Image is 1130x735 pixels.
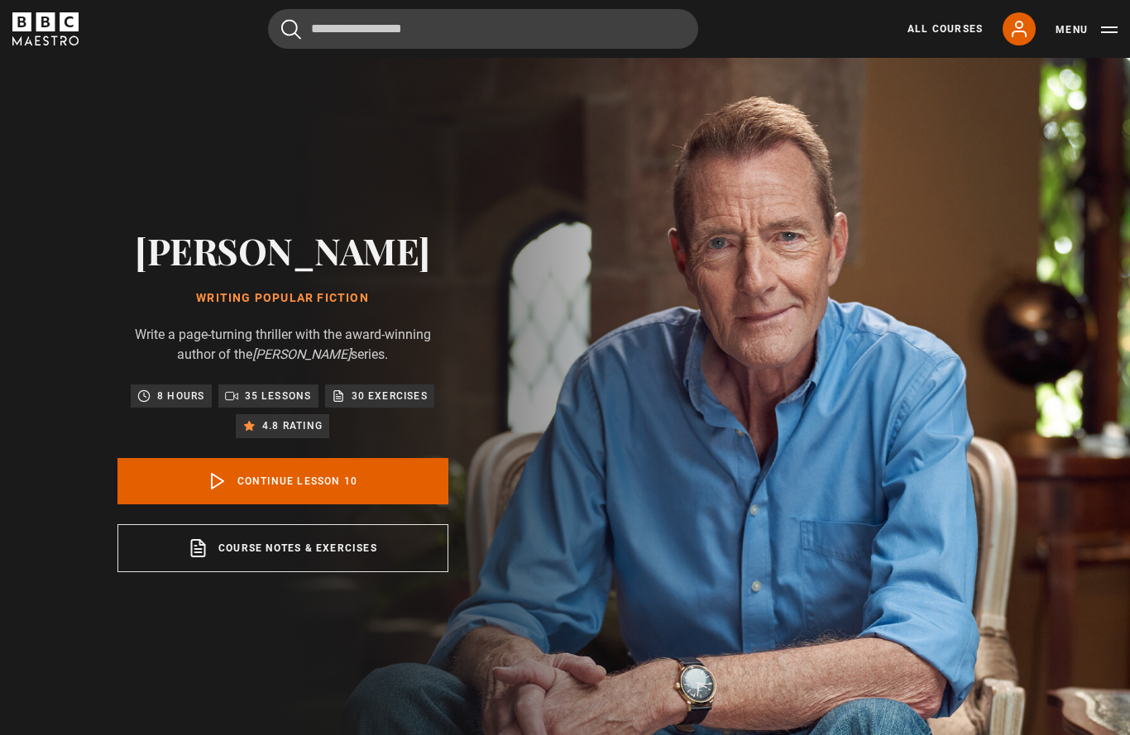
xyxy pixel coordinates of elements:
i: [PERSON_NAME] [252,346,351,362]
p: 30 exercises [352,388,428,404]
a: Continue lesson 10 [117,458,448,504]
a: Course notes & exercises [117,524,448,572]
p: Write a page-turning thriller with the award-winning author of the series. [117,325,448,365]
button: Submit the search query [281,19,301,40]
a: All Courses [907,21,983,36]
button: Toggle navigation [1056,21,1118,38]
h1: Writing Popular Fiction [117,292,448,305]
p: 35 lessons [245,388,312,404]
svg: BBC Maestro [12,12,79,45]
input: Search [268,9,698,49]
p: 8 hours [157,388,204,404]
p: 4.8 rating [262,418,323,434]
h2: [PERSON_NAME] [117,229,448,271]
